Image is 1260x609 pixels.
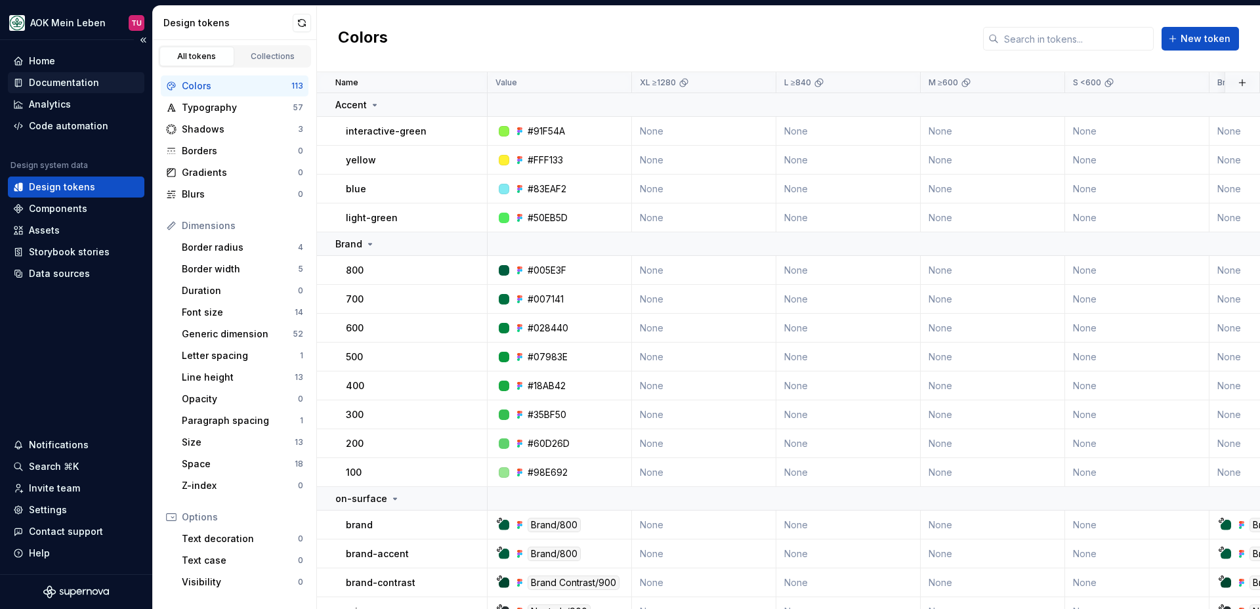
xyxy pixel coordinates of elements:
[29,180,95,194] div: Design tokens
[335,98,367,112] p: Accent
[921,256,1065,285] td: None
[30,16,106,30] div: AOK Mein Leben
[182,554,298,567] div: Text case
[298,285,303,296] div: 0
[29,267,90,280] div: Data sources
[29,76,99,89] div: Documentation
[182,457,295,471] div: Space
[632,511,776,539] td: None
[921,511,1065,539] td: None
[632,256,776,285] td: None
[161,140,308,161] a: Borders0
[495,77,517,88] p: Value
[776,371,921,400] td: None
[9,15,25,31] img: df5db9ef-aba0-4771-bf51-9763b7497661.png
[528,125,565,138] div: #91F54A
[298,167,303,178] div: 0
[8,198,144,219] a: Components
[161,75,308,96] a: Colors113
[293,329,303,339] div: 52
[1065,117,1209,146] td: None
[177,410,308,431] a: Paragraph spacing1
[182,371,295,384] div: Line height
[335,238,362,251] p: Brand
[1065,314,1209,343] td: None
[528,350,568,364] div: #07983E
[632,314,776,343] td: None
[177,453,308,474] a: Space18
[776,203,921,232] td: None
[29,547,50,560] div: Help
[528,576,619,590] div: Brand Contrast/900
[528,518,581,532] div: Brand/800
[921,203,1065,232] td: None
[291,81,303,91] div: 113
[134,31,152,49] button: Collapse sidebar
[346,466,362,479] p: 100
[776,146,921,175] td: None
[182,241,298,254] div: Border radius
[293,102,303,113] div: 57
[1162,27,1239,51] button: New token
[182,479,298,492] div: Z-index
[346,437,364,450] p: 200
[346,576,415,589] p: brand-contrast
[29,98,71,111] div: Analytics
[528,182,566,196] div: #83EAF2
[177,432,308,453] a: Size13
[29,525,103,538] div: Contact support
[776,175,921,203] td: None
[346,211,398,224] p: light-green
[632,203,776,232] td: None
[182,79,291,93] div: Colors
[1073,77,1101,88] p: S <600
[298,577,303,587] div: 0
[632,371,776,400] td: None
[346,408,364,421] p: 300
[29,119,108,133] div: Code automation
[1065,429,1209,458] td: None
[1065,371,1209,400] td: None
[298,394,303,404] div: 0
[131,18,142,28] div: TU
[528,437,570,450] div: #60D26D
[528,466,568,479] div: #98E692
[177,550,308,571] a: Text case0
[177,345,308,366] a: Letter spacing1
[921,117,1065,146] td: None
[29,245,110,259] div: Storybook stories
[1065,203,1209,232] td: None
[528,293,564,306] div: #007141
[528,322,568,335] div: #028440
[182,576,298,589] div: Visibility
[182,511,303,524] div: Options
[29,224,60,237] div: Assets
[335,77,358,88] p: Name
[182,219,303,232] div: Dimensions
[295,459,303,469] div: 18
[182,284,298,297] div: Duration
[346,125,427,138] p: interactive-green
[29,54,55,68] div: Home
[298,555,303,566] div: 0
[8,263,144,284] a: Data sources
[921,343,1065,371] td: None
[182,262,298,276] div: Border width
[8,177,144,198] a: Design tokens
[776,285,921,314] td: None
[776,429,921,458] td: None
[177,388,308,409] a: Opacity0
[921,285,1065,314] td: None
[8,241,144,262] a: Storybook stories
[177,528,308,549] a: Text decoration0
[182,327,293,341] div: Generic dimension
[298,146,303,156] div: 0
[632,568,776,597] td: None
[1065,343,1209,371] td: None
[298,534,303,544] div: 0
[346,322,364,335] p: 600
[8,478,144,499] a: Invite team
[240,51,306,62] div: Collections
[177,475,308,496] a: Z-index0
[1065,568,1209,597] td: None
